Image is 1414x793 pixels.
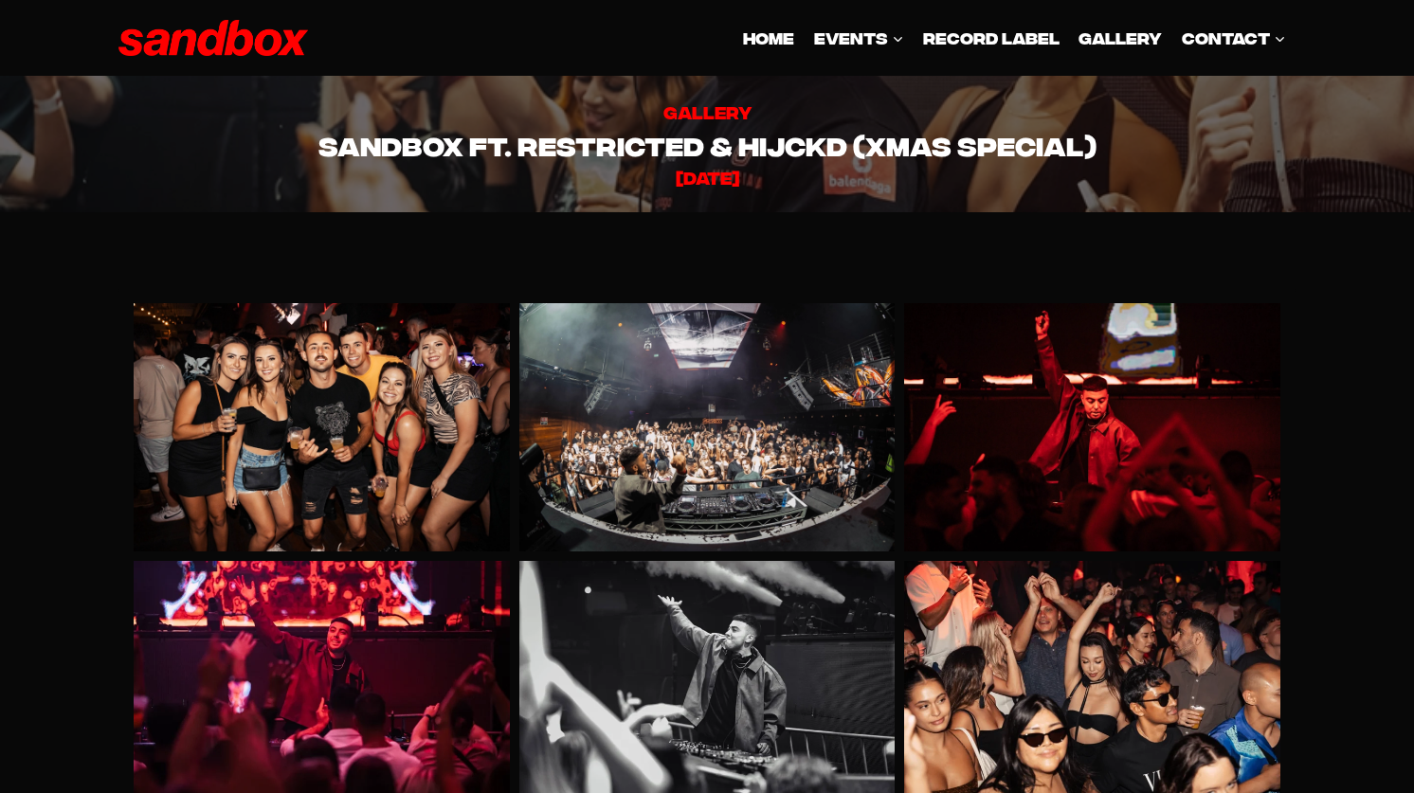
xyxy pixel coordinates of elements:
a: HOME [734,15,804,61]
nav: Primary Navigation [734,15,1296,61]
a: Record Label [914,15,1069,61]
h6: [DATE] [118,164,1296,189]
span: EVENTS [814,25,904,50]
a: GALLERY [1069,15,1171,61]
img: Sandbox [118,20,308,57]
h2: Sandbox ft. Restricted & HIJCKD (Xmas Special) [118,124,1296,164]
h6: GALLERY [118,99,1296,124]
a: EVENTS [805,15,914,61]
span: CONTACT [1182,25,1286,50]
a: CONTACT [1172,15,1296,61]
